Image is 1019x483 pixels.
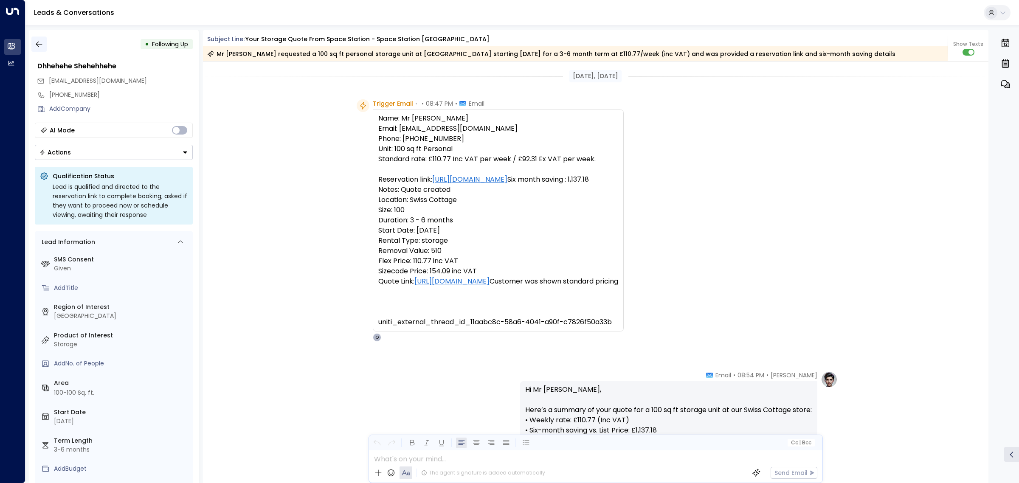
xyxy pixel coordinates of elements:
div: AddCompany [49,104,193,113]
span: Trigger Email [373,99,413,108]
label: SMS Consent [54,255,189,264]
a: [URL][DOMAIN_NAME] [432,174,507,185]
div: AddNo. of People [54,359,189,368]
pre: Name: Mr [PERSON_NAME] Email: [EMAIL_ADDRESS][DOMAIN_NAME] Phone: [PHONE_NUMBER] Unit: 100 sq ft ... [378,113,618,327]
div: Mr [PERSON_NAME] requested a 100 sq ft personal storage unit at [GEOGRAPHIC_DATA] starting [DATE]... [207,50,895,58]
span: Cc Bcc [791,440,811,446]
span: • [766,371,768,379]
span: | [799,440,801,446]
span: • [422,99,424,108]
div: [PHONE_NUMBER] [49,90,193,99]
span: Show Texts [953,40,983,48]
div: 3-6 months [54,445,189,454]
span: Subject Line: [207,35,245,43]
span: Following Up [152,40,188,48]
div: Button group with a nested menu [35,145,193,160]
span: Email [715,371,731,379]
div: AI Mode [50,126,75,135]
div: AddTitle [54,284,189,292]
div: Given [54,264,189,273]
label: Region of Interest [54,303,189,312]
label: Product of Interest [54,331,189,340]
span: [PERSON_NAME] [771,371,817,379]
button: Redo [386,438,397,448]
a: Leads & Conversations [34,8,114,17]
span: • [455,99,457,108]
label: Term Length [54,436,189,445]
span: 08:47 PM [426,99,453,108]
div: The agent signature is added automatically [421,469,545,477]
div: AddBudget [54,464,189,473]
button: Undo [372,438,382,448]
label: Area [54,379,189,388]
div: [DATE], [DATE] [569,70,622,82]
div: Lead Information [39,238,95,247]
div: • [145,37,149,52]
div: Lead is qualified and directed to the reservation link to complete booking; asked if they want to... [53,182,188,219]
button: Actions [35,145,193,160]
label: Start Date [54,408,189,417]
span: • [733,371,735,379]
span: ehhehehe@hotmail.com [49,76,147,85]
div: 100-100 Sq. ft. [54,388,94,397]
p: Qualification Status [53,172,188,180]
span: • [415,99,417,108]
div: [GEOGRAPHIC_DATA] [54,312,189,320]
span: [EMAIL_ADDRESS][DOMAIN_NAME] [49,76,147,85]
button: Cc|Bcc [787,439,814,447]
img: profile-logo.png [821,371,838,388]
div: [DATE] [54,417,189,426]
span: Email [469,99,484,108]
div: Dhhehehe Shehehhehe [37,61,193,71]
div: Actions [39,149,71,156]
div: Storage [54,340,189,349]
div: O [373,333,381,342]
div: Your storage quote from Space Station - Space Station [GEOGRAPHIC_DATA] [245,35,490,44]
a: [URL][DOMAIN_NAME] [414,276,490,286]
span: 08:54 PM [738,371,764,379]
